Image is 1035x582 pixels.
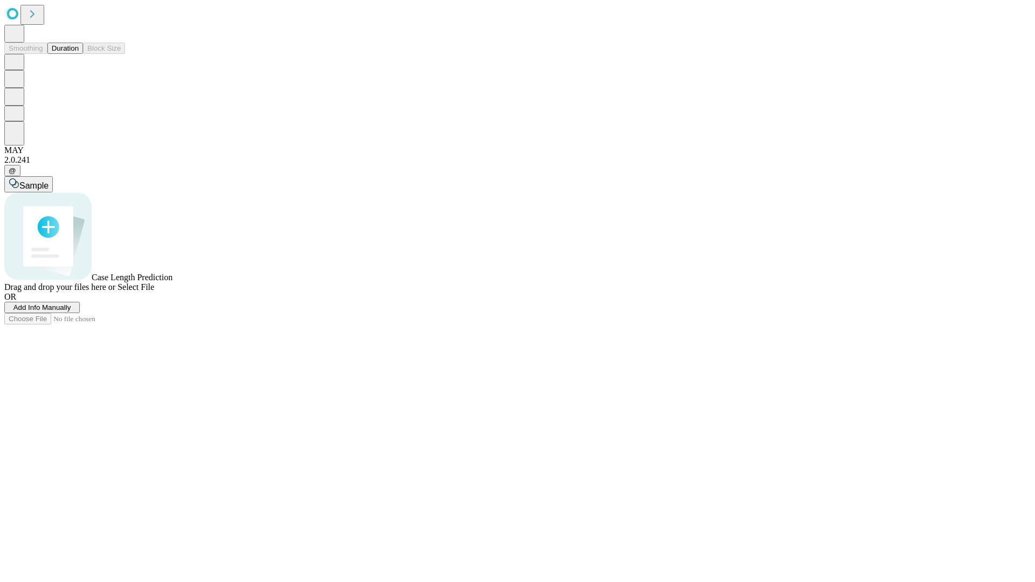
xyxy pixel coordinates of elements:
[47,43,83,54] button: Duration
[4,302,80,313] button: Add Info Manually
[4,155,1031,165] div: 2.0.241
[4,282,115,292] span: Drag and drop your files here or
[92,273,172,282] span: Case Length Prediction
[4,165,20,176] button: @
[4,176,53,192] button: Sample
[13,303,71,311] span: Add Info Manually
[19,181,49,190] span: Sample
[83,43,125,54] button: Block Size
[9,167,16,175] span: @
[118,282,154,292] span: Select File
[4,145,1031,155] div: MAY
[4,43,47,54] button: Smoothing
[4,292,16,301] span: OR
